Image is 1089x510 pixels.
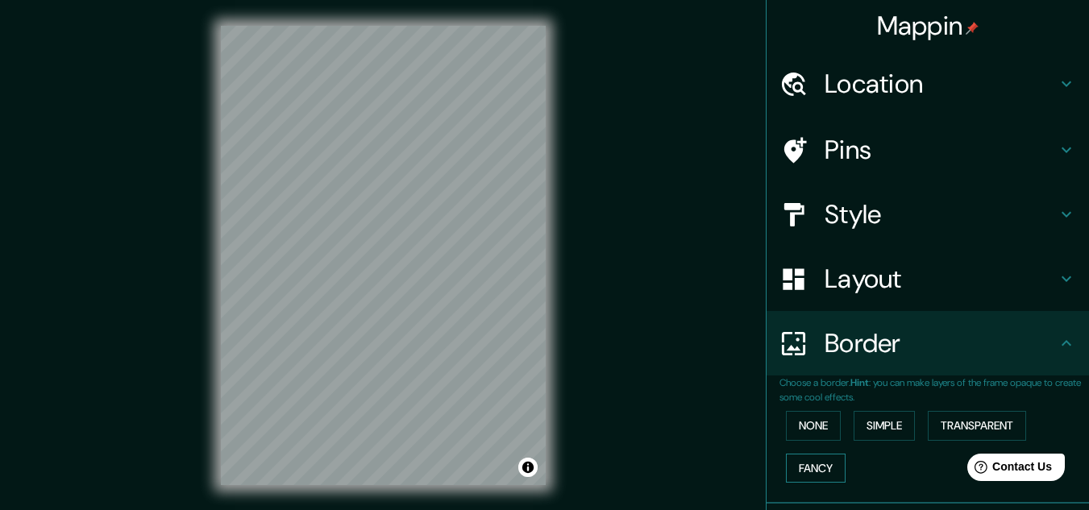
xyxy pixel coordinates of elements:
button: Toggle attribution [518,458,538,477]
button: Simple [854,411,915,441]
button: None [786,411,841,441]
div: Border [767,311,1089,375]
h4: Style [825,198,1057,230]
div: Style [767,182,1089,247]
iframe: Help widget launcher [946,447,1071,492]
div: Location [767,52,1089,116]
button: Fancy [786,454,846,483]
h4: Pins [825,134,1057,166]
button: Transparent [928,411,1026,441]
canvas: Map [221,26,546,485]
b: Hint [850,376,869,389]
img: pin-icon.png [966,22,979,35]
div: Pins [767,118,1089,182]
h4: Location [825,68,1057,100]
div: Layout [767,247,1089,311]
h4: Mappin [877,10,979,42]
h4: Layout [825,263,1057,295]
p: Choose a border. : you can make layers of the frame opaque to create some cool effects. [779,375,1089,404]
h4: Border [825,327,1057,359]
